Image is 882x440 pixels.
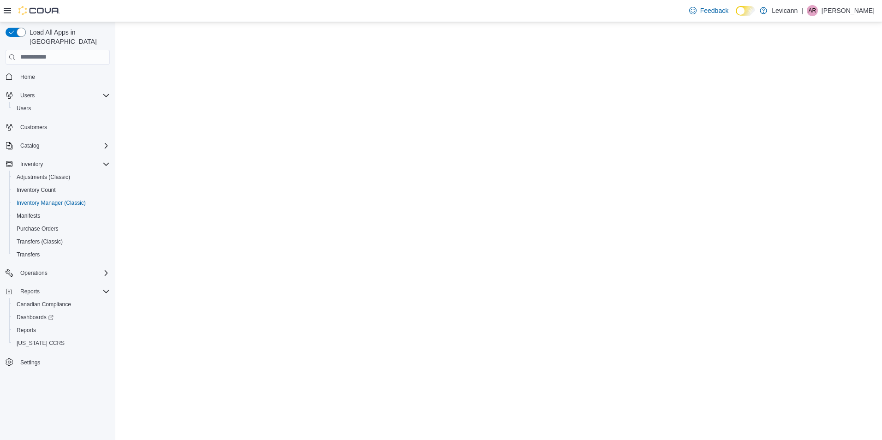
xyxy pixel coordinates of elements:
[772,5,798,16] p: Levicann
[17,327,36,334] span: Reports
[17,286,43,297] button: Reports
[13,184,60,196] a: Inventory Count
[9,324,113,337] button: Reports
[13,325,110,336] span: Reports
[9,171,113,184] button: Adjustments (Classic)
[17,186,56,194] span: Inventory Count
[2,89,113,102] button: Users
[2,70,113,83] button: Home
[20,73,35,81] span: Home
[9,298,113,311] button: Canadian Compliance
[17,357,44,368] a: Settings
[17,71,110,83] span: Home
[2,355,113,369] button: Settings
[13,249,43,260] a: Transfers
[807,5,818,16] div: Adam Rouselle
[17,105,31,112] span: Users
[9,311,113,324] a: Dashboards
[17,122,51,133] a: Customers
[801,5,803,16] p: |
[9,222,113,235] button: Purchase Orders
[17,90,38,101] button: Users
[17,159,110,170] span: Inventory
[20,288,40,295] span: Reports
[13,197,89,208] a: Inventory Manager (Classic)
[17,339,65,347] span: [US_STATE] CCRS
[17,90,110,101] span: Users
[13,312,57,323] a: Dashboards
[685,1,732,20] a: Feedback
[17,225,59,232] span: Purchase Orders
[17,314,54,321] span: Dashboards
[20,142,39,149] span: Catalog
[822,5,875,16] p: [PERSON_NAME]
[9,102,113,115] button: Users
[13,338,110,349] span: Washington CCRS
[17,268,110,279] span: Operations
[809,5,816,16] span: AR
[9,235,113,248] button: Transfers (Classic)
[13,210,44,221] a: Manifests
[13,236,66,247] a: Transfers (Classic)
[13,338,68,349] a: [US_STATE] CCRS
[2,285,113,298] button: Reports
[13,249,110,260] span: Transfers
[13,223,110,234] span: Purchase Orders
[13,184,110,196] span: Inventory Count
[9,184,113,196] button: Inventory Count
[13,103,35,114] a: Users
[17,199,86,207] span: Inventory Manager (Classic)
[13,172,110,183] span: Adjustments (Classic)
[20,92,35,99] span: Users
[20,124,47,131] span: Customers
[2,139,113,152] button: Catalog
[17,121,110,133] span: Customers
[9,196,113,209] button: Inventory Manager (Classic)
[17,71,39,83] a: Home
[13,299,75,310] a: Canadian Compliance
[17,159,47,170] button: Inventory
[2,120,113,134] button: Customers
[6,66,110,393] nav: Complex example
[17,140,43,151] button: Catalog
[17,268,51,279] button: Operations
[13,299,110,310] span: Canadian Compliance
[17,238,63,245] span: Transfers (Classic)
[17,140,110,151] span: Catalog
[13,103,110,114] span: Users
[20,161,43,168] span: Inventory
[17,212,40,220] span: Manifests
[13,197,110,208] span: Inventory Manager (Classic)
[13,236,110,247] span: Transfers (Classic)
[17,356,110,368] span: Settings
[13,172,74,183] a: Adjustments (Classic)
[20,269,48,277] span: Operations
[26,28,110,46] span: Load All Apps in [GEOGRAPHIC_DATA]
[17,251,40,258] span: Transfers
[13,223,62,234] a: Purchase Orders
[17,173,70,181] span: Adjustments (Classic)
[736,6,755,16] input: Dark Mode
[13,210,110,221] span: Manifests
[20,359,40,366] span: Settings
[17,301,71,308] span: Canadian Compliance
[17,286,110,297] span: Reports
[13,312,110,323] span: Dashboards
[2,267,113,279] button: Operations
[2,158,113,171] button: Inventory
[18,6,60,15] img: Cova
[13,325,40,336] a: Reports
[9,209,113,222] button: Manifests
[700,6,728,15] span: Feedback
[9,337,113,350] button: [US_STATE] CCRS
[9,248,113,261] button: Transfers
